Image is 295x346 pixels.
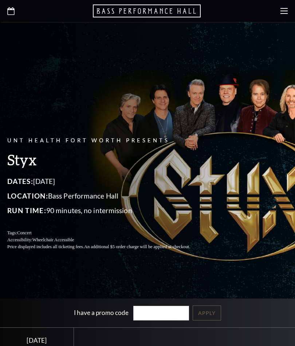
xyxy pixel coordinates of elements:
[32,237,74,242] span: Wheelchair Accessible
[7,243,208,250] p: Price displayed includes all ticketing fees.
[7,205,208,216] p: 90 minutes, no intermission
[17,230,32,235] span: Concert
[7,136,208,145] p: UNT Health Fort Worth Presents
[7,206,46,215] span: Run Time:
[7,176,208,187] p: [DATE]
[7,192,48,200] span: Location:
[7,190,208,202] p: Bass Performance Hall
[7,230,208,237] p: Tags:
[84,244,190,249] span: An additional $5 order charge will be applied at checkout.
[74,308,129,316] label: I have a promo code
[7,237,208,243] p: Accessibility:
[7,150,208,169] h3: Styx
[7,177,33,185] span: Dates:
[9,337,65,344] div: [DATE]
